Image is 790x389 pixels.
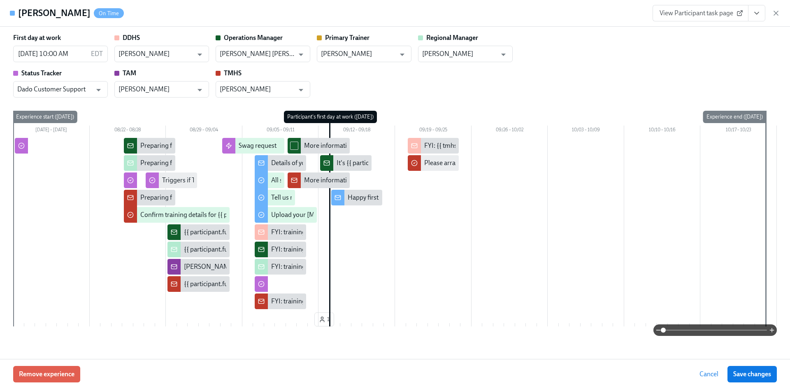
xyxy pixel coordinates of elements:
[18,356,67,366] span: Experience Status
[224,34,283,42] strong: Operations Manager
[660,9,741,17] span: View Participant task page
[184,262,461,271] div: [PERSON_NAME], RM & TMHS notified about {{ participant.fullName }} passing background check
[348,193,392,202] div: Happy first day!
[727,366,777,382] button: Save changes
[426,34,478,42] strong: Regional Manager
[395,126,472,136] div: 09/19 – 09/25
[140,141,389,150] div: Preparing for {{ participant.fullName }}'s start ({{ participant.startDate | MM/DD/YYYY }})
[162,176,227,185] div: Triggers if TMHS terms
[548,126,624,136] div: 10/03 – 10/09
[193,48,206,61] button: Open
[497,48,510,61] button: Open
[295,48,307,61] button: Open
[472,126,548,136] div: 09/26 – 10/02
[13,366,80,382] button: Remove experience
[184,245,454,254] div: {{ participant.fullName }} ({{ participant.locationCompany }}) has cleared their background check
[318,126,395,136] div: 09/12 – 09/18
[733,370,771,378] span: Save changes
[424,141,744,150] div: FYI: {{ tmhs.fullName }} has been asked to book 90 day check-in for you & new Hygienist {{ partic...
[271,176,338,185] div: All set for your first day?
[284,111,377,123] div: Participant's first day at work ([DATE])
[271,262,676,271] div: FYI: training details sent to new Hygienist {{ participant.fullName }} ({{ participant.locationCo...
[242,126,319,136] div: 09/05 – 09/11
[271,297,676,306] div: FYI: training details sent to new Hygienist {{ participant.fullName }} ({{ participant.locationCo...
[140,193,486,202] div: Preparing for {{ participant.fullName }}'s start ({{ participant.startDate | MM/DD/YYYY }}, {{ pa...
[699,370,718,378] span: Cancel
[271,228,676,237] div: FYI: training details sent to new Hygienist {{ participant.fullName }} ({{ participant.locationCo...
[624,126,701,136] div: 10/10 – 10/16
[91,49,103,58] p: EDT
[13,33,61,42] label: First day at work
[21,69,62,77] strong: Status Tracker
[140,210,288,219] div: Confirm training details for {{ participant.fullName }}
[748,5,765,21] button: View task page
[703,111,766,123] div: Experience end ([DATE])
[424,158,616,168] div: Please arrange 30-60-90 day check-ins for {{ participant.fullName }}
[184,280,454,289] div: {{ participant.fullName }} ({{ participant.locationCompany }}) has cleared their background check
[271,210,403,219] div: Upload your [MEDICAL_DATA] (BLS) certificate
[295,84,307,96] button: Open
[325,34,369,42] strong: Primary Trainer
[184,228,416,237] div: {{ participant.fullName }} ({{ participant.role }}) has cleared their background check
[271,245,602,254] div: FYI: training details sent to new Hygienist {{ participant.fullName }} (starting {{ participant.s...
[239,141,276,150] div: Swag request
[224,69,242,77] strong: TMHS
[193,84,206,96] button: Open
[18,7,91,19] h4: [PERSON_NAME]
[94,10,124,16] span: On Time
[140,158,486,168] div: Preparing for {{ participant.fullName }}'s start ({{ participant.startDate | MM/DD/YYYY }}, {{ pa...
[694,366,724,382] button: Cancel
[90,126,166,136] div: 08/22 – 08/28
[13,111,77,123] div: Experience start ([DATE])
[337,158,466,168] div: It's {{ participant.fullName }}'s first day [DATE]
[304,141,444,150] div: More information about {{ participant.fullName }}
[123,69,136,77] strong: TAM
[396,48,409,61] button: Open
[13,126,90,136] div: [DATE] – [DATE]
[123,34,140,42] strong: DDHS
[92,84,105,96] button: Open
[77,356,119,366] span: Experience Log
[271,193,337,202] div: Tell us more about you!
[653,5,748,21] a: View Participant task page
[304,176,609,185] div: More information about new [PERSON_NAME] {{ participant.fullName }} ({{ participant.locationCompa...
[129,356,180,366] span: Pending Schedules
[700,126,777,136] div: 10/17 – 10/23
[166,126,242,136] div: 08/29 – 09/04
[314,312,334,326] button: 1
[19,370,74,378] span: Remove experience
[271,158,407,168] div: Details of your training at [GEOGRAPHIC_DATA]
[319,315,330,324] span: 1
